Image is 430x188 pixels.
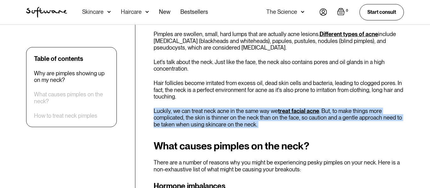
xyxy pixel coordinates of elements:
[154,140,404,152] h2: What causes pimples on the neck?
[278,108,319,114] a: treat facial acne
[359,4,404,20] a: Start consult
[154,31,404,51] p: Pimples are swollen, small, hard lumps that are actually acne lesions. include [MEDICAL_DATA] (bl...
[154,80,404,100] p: Hair follicles become irritated from excess oil, dead skin cells and bacteria, leading to clogged...
[82,9,104,15] div: Skincare
[154,108,404,128] p: Luckily, we can treat neck acne in the same way we . But, to make things more complicated, the sk...
[26,7,67,18] img: Software Logo
[34,70,109,83] a: Why are pimples showing up on my neck?
[34,112,97,119] a: How to treat neck pimples
[107,9,111,15] img: arrow down
[345,8,349,13] div: 0
[26,7,67,18] a: home
[34,55,83,62] div: Table of contents
[121,9,142,15] div: Haircare
[154,59,404,72] p: Let's talk about the neck. Just like the face, the neck also contains pores and oil glands in a h...
[301,9,304,15] img: arrow down
[266,9,297,15] div: The Science
[320,31,378,37] a: Different types of acne
[145,9,149,15] img: arrow down
[154,159,404,173] p: There are a number of reasons why you might be experiencing pesky pimples on your neck. Here is a...
[337,8,349,17] a: Open empty cart
[34,91,109,105] a: What causes pimples on the neck?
